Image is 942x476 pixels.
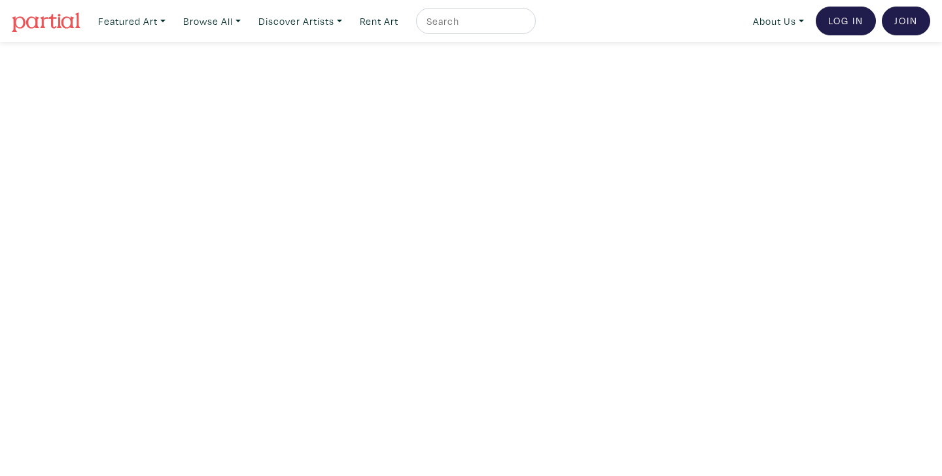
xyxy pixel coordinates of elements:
input: Search [425,13,523,29]
a: Join [882,7,930,35]
a: About Us [747,8,810,35]
a: Discover Artists [253,8,348,35]
a: Rent Art [354,8,404,35]
a: Log In [816,7,876,35]
a: Browse All [177,8,247,35]
a: Featured Art [92,8,171,35]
